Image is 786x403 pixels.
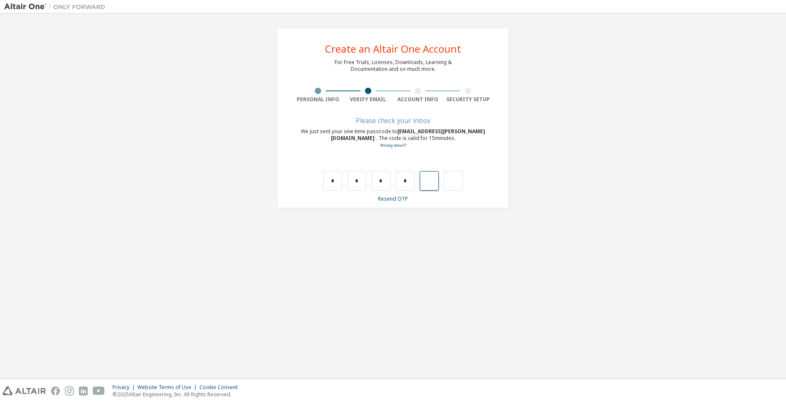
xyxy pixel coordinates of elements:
div: We just sent your one-time passcode to . The code is valid for 15 minutes. [293,128,493,149]
img: linkedin.svg [79,387,88,395]
div: Privacy [113,384,137,391]
span: [EMAIL_ADDRESS][PERSON_NAME][DOMAIN_NAME] [331,128,486,142]
div: Website Terms of Use [137,384,199,391]
img: youtube.svg [93,387,105,395]
p: © 2025 Altair Engineering, Inc. All Rights Reserved. [113,391,243,398]
img: instagram.svg [65,387,74,395]
div: Personal Info [293,96,343,103]
div: Security Setup [443,96,493,103]
div: Cookie Consent [199,384,243,391]
img: Altair One [4,3,110,11]
a: Resend OTP [378,195,408,202]
img: facebook.svg [51,387,60,395]
div: Account Info [393,96,443,103]
a: Go back to the registration form [380,142,406,148]
div: Please check your inbox [293,118,493,123]
div: Create an Altair One Account [325,44,461,54]
div: Verify Email [343,96,393,103]
img: altair_logo.svg [3,387,46,395]
div: For Free Trials, Licenses, Downloads, Learning & Documentation and so much more. [335,59,452,73]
